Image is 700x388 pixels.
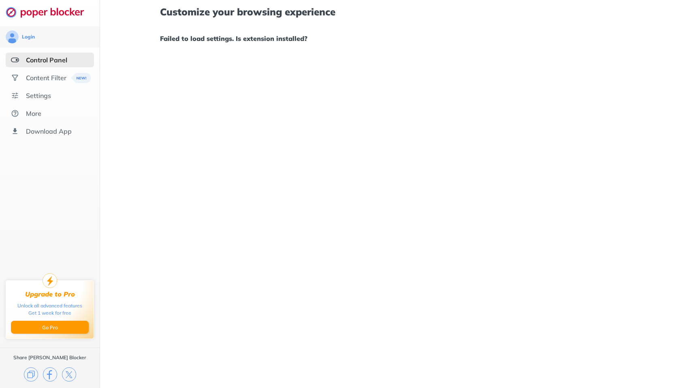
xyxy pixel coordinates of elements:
h1: Customize your browsing experience [160,6,640,17]
img: upgrade-to-pro.svg [43,273,57,288]
div: More [26,109,41,117]
div: Upgrade to Pro [25,290,75,298]
h1: Failed to load settings. Is extension installed? [160,33,640,44]
img: download-app.svg [11,127,19,135]
div: Unlock all advanced features [17,302,82,309]
img: settings.svg [11,92,19,100]
img: about.svg [11,109,19,117]
img: features-selected.svg [11,56,19,64]
img: social.svg [11,74,19,82]
img: menuBanner.svg [71,73,91,83]
div: Login [22,34,35,40]
div: Share [PERSON_NAME] Blocker [13,354,86,361]
div: Get 1 week for free [28,309,71,317]
img: facebook.svg [43,367,57,382]
div: Content Filter [26,74,66,82]
img: copy.svg [24,367,38,382]
div: Control Panel [26,56,67,64]
img: avatar.svg [6,30,19,43]
button: Go Pro [11,321,89,334]
div: Download App [26,127,72,135]
img: x.svg [62,367,76,382]
div: Settings [26,92,51,100]
img: logo-webpage.svg [6,6,93,18]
